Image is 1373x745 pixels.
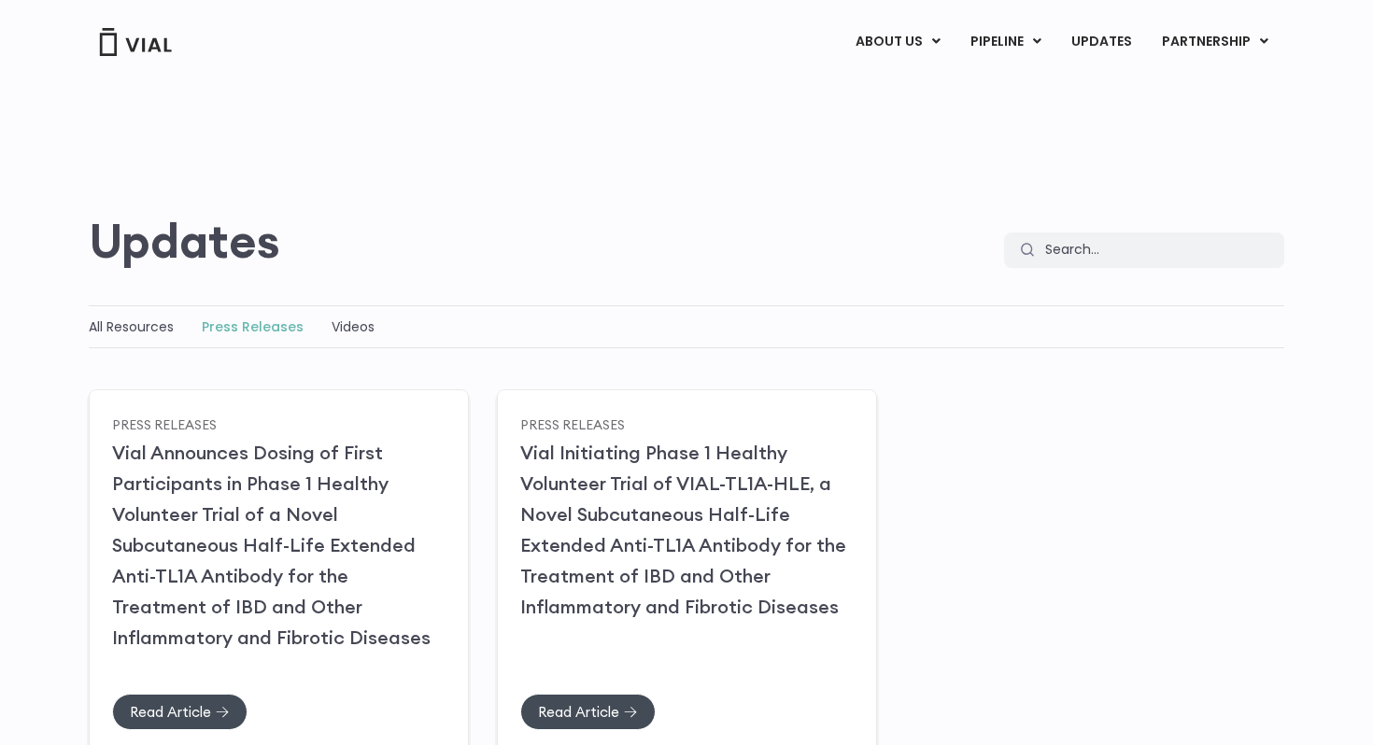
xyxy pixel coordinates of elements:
[1033,232,1284,268] input: Search...
[89,214,280,268] h2: Updates
[520,694,656,730] a: Read Article
[202,317,304,336] a: Press Releases
[130,705,211,719] span: Read Article
[332,317,375,336] a: Videos
[112,441,431,649] a: Vial Announces Dosing of First Participants in Phase 1 Healthy Volunteer Trial of a Novel Subcuta...
[112,694,248,730] a: Read Article
[112,415,217,432] a: Press Releases
[1056,26,1146,58] a: UPDATES
[538,705,619,719] span: Read Article
[520,441,846,618] a: Vial Initiating Phase 1 Healthy Volunteer Trial of VIAL-TL1A-HLE, a Novel Subcutaneous Half-Life ...
[955,26,1055,58] a: PIPELINEMenu Toggle
[1147,26,1283,58] a: PARTNERSHIPMenu Toggle
[520,415,625,432] a: Press Releases
[98,28,173,56] img: Vial Logo
[841,26,955,58] a: ABOUT USMenu Toggle
[89,317,174,336] a: All Resources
